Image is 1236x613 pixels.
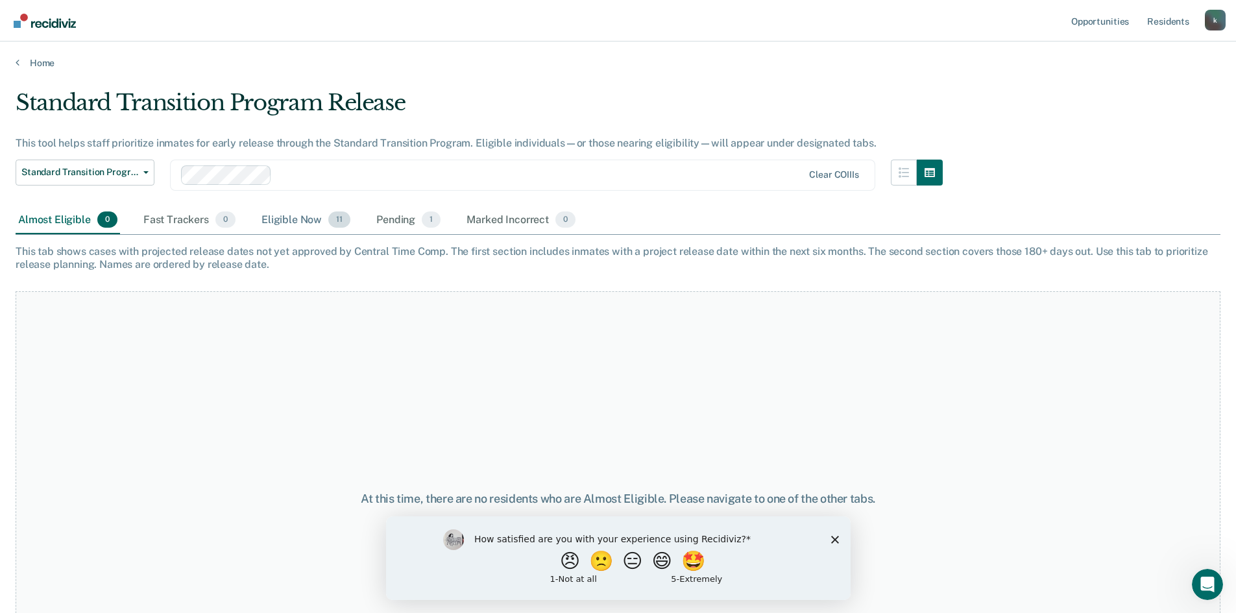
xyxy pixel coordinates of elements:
button: Profile dropdown button [1205,10,1226,30]
div: Standard Transition Program Release [16,90,943,126]
img: Recidiviz [14,14,76,28]
div: This tab shows cases with projected release dates not yet approved by Central Time Comp. The firs... [16,245,1220,270]
div: k [1205,10,1226,30]
div: Pending1 [374,206,443,235]
div: Fast Trackers0 [141,206,238,235]
iframe: Survey by Kim from Recidiviz [386,516,851,600]
div: This tool helps staff prioritize inmates for early release through the Standard Transition Progra... [16,137,943,149]
button: Standard Transition Program Release [16,160,154,186]
span: 0 [555,211,576,228]
div: Eligible Now11 [259,206,353,235]
span: Standard Transition Program Release [21,167,138,178]
span: 0 [215,211,236,228]
span: 11 [328,211,350,228]
div: At this time, there are no residents who are Almost Eligible. Please navigate to one of the other... [317,492,919,506]
span: 0 [97,211,117,228]
div: Clear COIIIs [809,169,858,180]
div: Almost Eligible0 [16,206,120,235]
a: Home [16,57,1220,69]
iframe: Intercom live chat [1192,569,1223,600]
span: 1 [422,211,441,228]
div: Marked Incorrect0 [464,206,578,235]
